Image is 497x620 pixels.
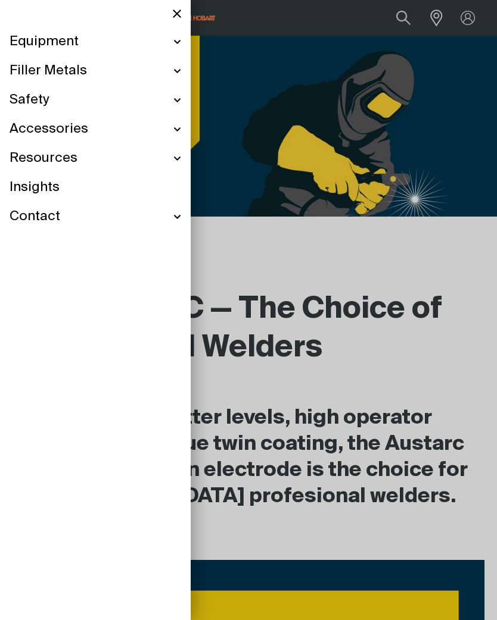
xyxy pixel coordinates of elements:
span: Insights [10,179,60,196]
span: Filler Metals [10,62,87,80]
a: Safety [10,86,181,115]
span: Safety [10,92,49,109]
span: Resources [10,150,77,167]
a: Contact [10,202,181,231]
a: Filler Metals [10,57,181,86]
span: Accessories [10,121,88,138]
a: Insights [10,173,181,202]
a: Accessories [10,115,181,144]
span: Contact [10,208,60,226]
a: Resources [10,144,181,173]
a: Equipment [10,27,181,57]
span: Equipment [10,33,79,51]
